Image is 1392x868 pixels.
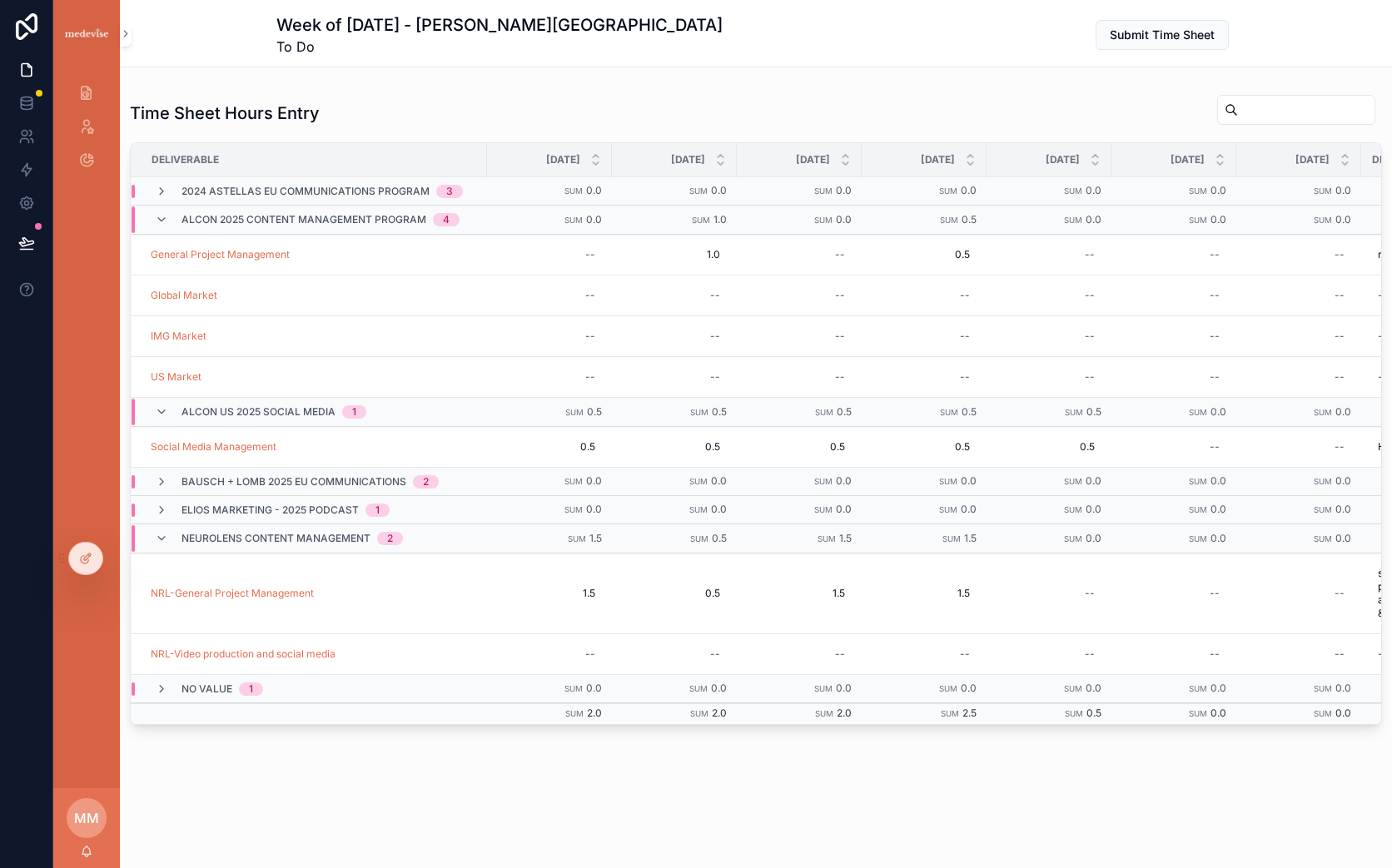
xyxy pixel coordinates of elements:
[1064,216,1082,225] small: Sum
[878,440,970,454] span: 0.5
[1064,534,1082,543] small: Sum
[151,647,336,661] a: NRL-Video production and social media
[1314,709,1332,718] small: Sum
[689,684,708,693] small: Sum
[1086,184,1101,196] span: 0.0
[586,474,602,487] span: 0.0
[710,370,720,384] div: --
[1378,330,1388,343] div: --
[151,370,201,384] a: US Market
[1085,248,1095,261] div: --
[629,587,720,600] span: 0.5
[151,330,206,343] a: IMG Market
[565,408,584,417] small: Sum
[1210,370,1220,384] div: --
[713,213,727,226] span: 1.0
[1295,153,1330,166] span: [DATE]
[837,707,852,719] span: 2.0
[585,370,595,384] div: --
[181,475,406,489] span: Bausch + Lomb 2025 EU Communications
[1064,505,1082,514] small: Sum
[629,248,720,261] span: 1.0
[565,709,584,718] small: Sum
[1314,477,1332,486] small: Sum
[1065,709,1083,718] small: Sum
[689,477,708,486] small: Sum
[585,289,595,302] div: --
[962,707,977,719] span: 2.5
[710,289,720,302] div: --
[710,330,720,343] div: --
[587,707,602,719] span: 2.0
[941,709,959,718] small: Sum
[960,330,970,343] div: --
[689,505,708,514] small: Sum
[753,587,845,600] span: 1.5
[835,289,845,302] div: --
[352,405,356,419] div: 1
[1335,440,1345,454] div: --
[1210,289,1220,302] div: --
[1171,153,1205,166] span: [DATE]
[1211,682,1226,694] span: 0.0
[815,709,833,718] small: Sum
[814,684,833,693] small: Sum
[878,587,970,600] span: 1.5
[690,709,708,718] small: Sum
[1314,505,1332,514] small: Sum
[1335,370,1345,384] div: --
[181,532,370,545] span: Neurolens Content Management
[546,153,580,166] span: [DATE]
[564,186,583,196] small: Sum
[1096,20,1229,50] button: Submit Time Sheet
[962,213,977,226] span: 0.5
[839,532,852,544] span: 1.5
[1335,213,1351,226] span: 0.0
[690,408,708,417] small: Sum
[1335,474,1351,487] span: 0.0
[589,532,602,544] span: 1.5
[387,532,393,545] div: 2
[568,534,586,543] small: Sum
[1314,534,1332,543] small: Sum
[1210,587,1220,600] div: --
[504,440,595,454] span: 0.5
[1210,330,1220,343] div: --
[1189,408,1207,417] small: Sum
[1314,684,1332,693] small: Sum
[1335,503,1351,515] span: 0.0
[836,213,852,226] span: 0.0
[181,213,426,226] span: Alcon 2025 Content Management Program
[960,289,970,302] div: --
[836,503,852,515] span: 0.0
[837,405,852,418] span: 0.5
[711,474,727,487] span: 0.0
[1085,587,1095,600] div: --
[151,289,217,302] a: Global Market
[151,440,276,454] span: Social Media Management
[711,682,727,694] span: 0.0
[276,37,723,57] span: To Do
[1314,186,1332,196] small: Sum
[586,213,602,226] span: 0.0
[796,153,830,166] span: [DATE]
[443,213,450,226] div: 4
[1314,408,1332,417] small: Sum
[835,370,845,384] div: --
[671,153,705,166] span: [DATE]
[74,808,99,828] span: MM
[585,330,595,343] div: --
[1065,408,1083,417] small: Sum
[181,503,359,517] span: Elios Marketing - 2025 Podcast
[1335,248,1345,261] div: --
[961,503,977,515] span: 0.0
[960,647,970,661] div: --
[753,440,845,454] span: 0.5
[1335,707,1351,719] span: 0.0
[815,408,833,417] small: Sum
[181,405,336,419] span: Alcon US 2025 Social Media
[1335,184,1351,196] span: 0.0
[818,534,836,543] small: Sum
